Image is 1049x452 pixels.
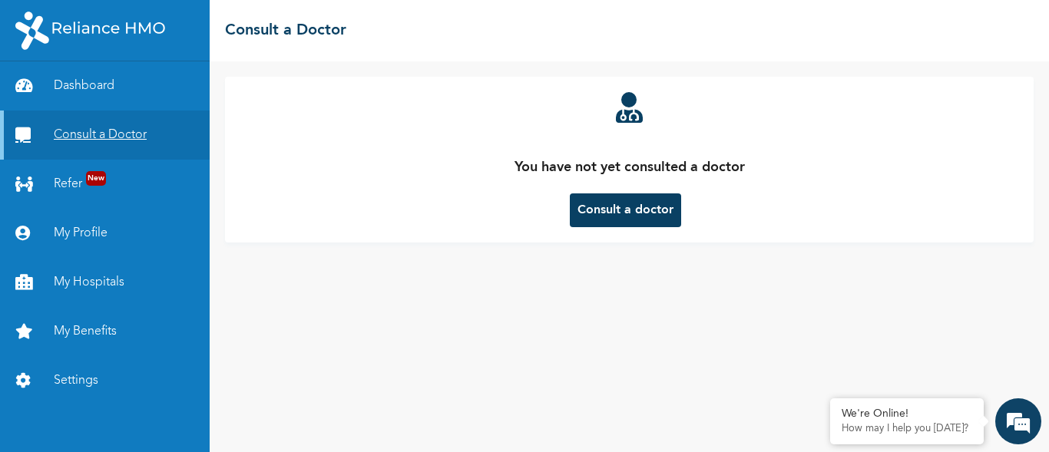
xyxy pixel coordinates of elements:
[570,193,681,227] button: Consult a doctor
[515,157,745,178] p: You have not yet consulted a doctor
[842,407,972,421] div: We're Online!
[86,171,106,186] span: New
[225,19,346,42] h2: Consult a Doctor
[15,12,165,50] img: RelianceHMO's Logo
[842,423,972,435] p: How may I help you today?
